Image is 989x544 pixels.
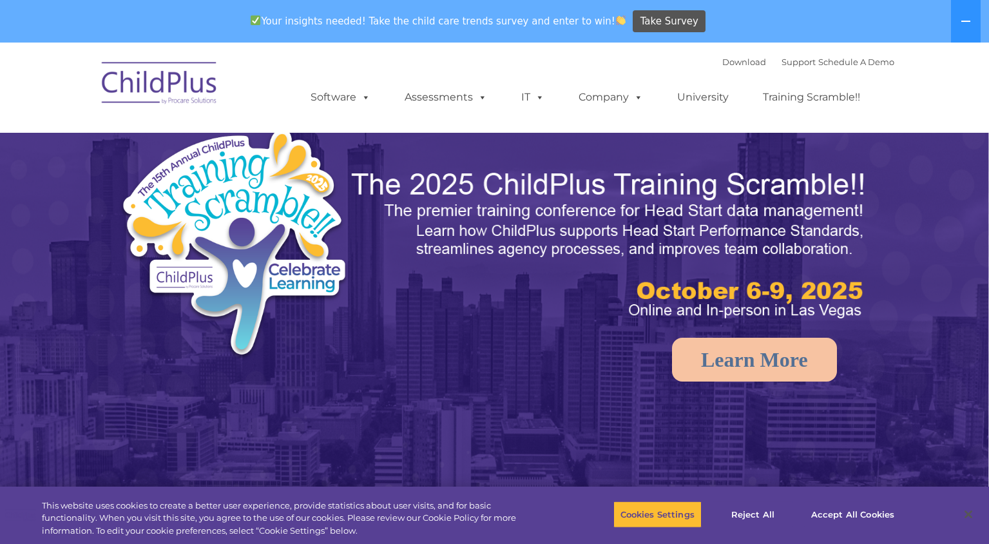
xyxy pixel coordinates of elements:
[954,500,983,529] button: Close
[640,10,698,33] span: Take Survey
[722,57,766,67] a: Download
[179,85,218,95] span: Last name
[722,57,894,67] font: |
[566,84,656,110] a: Company
[298,84,383,110] a: Software
[750,84,873,110] a: Training Scramble!!
[672,338,837,382] a: Learn More
[508,84,557,110] a: IT
[392,84,500,110] a: Assessments
[664,84,742,110] a: University
[95,53,224,117] img: ChildPlus by Procare Solutions
[804,501,901,528] button: Accept All Cookies
[818,57,894,67] a: Schedule A Demo
[713,501,793,528] button: Reject All
[633,10,706,33] a: Take Survey
[179,138,234,148] span: Phone number
[42,500,544,538] div: This website uses cookies to create a better user experience, provide statistics about user visit...
[613,501,702,528] button: Cookies Settings
[245,8,631,34] span: Your insights needed! Take the child care trends survey and enter to win!
[616,15,626,25] img: 👏
[782,57,816,67] a: Support
[251,15,260,25] img: ✅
